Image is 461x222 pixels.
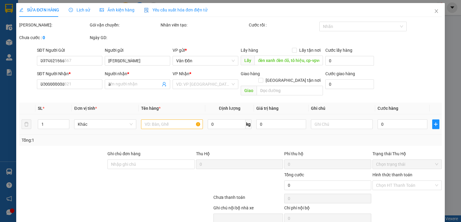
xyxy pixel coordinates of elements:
[284,205,371,214] div: Chi phí nội bộ
[144,8,149,13] img: icon
[432,122,439,127] span: plus
[240,71,260,76] span: Giao hàng
[19,8,23,12] span: edit
[284,150,371,159] div: Phí thu hộ
[256,106,279,111] span: Giá trị hàng
[74,106,97,111] span: Đơn vị tính
[107,151,140,156] label: Ghi chú đơn hàng
[37,47,102,54] div: SĐT Người Gửi
[284,172,304,177] span: Tổng cước
[372,150,442,157] div: Trạng thái Thu Hộ
[325,48,352,53] label: Cước lấy hàng
[240,86,256,95] span: Giao
[105,47,170,54] div: Người gửi
[78,120,132,129] span: Khác
[144,8,207,12] span: Yêu cầu xuất hóa đơn điện tử
[325,56,374,66] input: Cước lấy hàng
[176,56,234,65] span: Vân Đồn
[90,34,159,41] div: Ngày GD:
[19,22,89,28] div: [PERSON_NAME]:
[309,103,375,114] th: Ghi chú
[22,137,178,143] div: Tổng: 1
[213,194,283,205] div: Chưa thanh toán
[325,71,355,76] label: Cước giao hàng
[219,106,240,111] span: Định lượng
[90,22,159,28] div: Gói vận chuyển:
[161,22,248,28] div: Nhân viên tạo:
[19,34,89,41] div: Chưa cước :
[19,8,59,12] span: SỬA ĐƠN HÀNG
[100,8,134,12] span: Ảnh kiện hàng
[434,9,439,14] span: close
[240,48,258,53] span: Lấy hàng
[38,106,43,111] span: SL
[372,172,412,177] label: Hình thức thanh toán
[311,119,373,129] input: Ghi Chú
[428,3,445,20] button: Close
[37,70,102,77] div: SĐT Người Nhận
[173,71,189,76] span: VP Nhận
[105,70,170,77] div: Người nhận
[246,119,252,129] span: kg
[173,47,238,54] div: VP gửi
[240,56,254,65] span: Lấy
[376,160,438,169] span: Chọn trạng thái
[107,159,194,169] input: Ghi chú đơn hàng
[249,22,318,28] div: Cước rồi :
[43,35,45,40] b: 0
[69,8,73,12] span: clock-circle
[256,86,323,95] input: Dọc đường
[213,205,283,214] div: Ghi chú nội bộ nhà xe
[22,119,31,129] button: delete
[69,8,90,12] span: Lịch sử
[141,119,203,129] input: VD: Bàn, Ghế
[325,79,374,89] input: Cước giao hàng
[196,151,209,156] span: Thu Hộ
[162,82,167,87] span: user-add
[100,8,104,12] span: picture
[263,77,323,84] span: [GEOGRAPHIC_DATA] tận nơi
[141,106,161,111] span: Tên hàng
[432,119,439,129] button: plus
[378,106,398,111] span: Cước hàng
[297,47,323,54] span: Lấy tận nơi
[254,56,323,65] input: Dọc đường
